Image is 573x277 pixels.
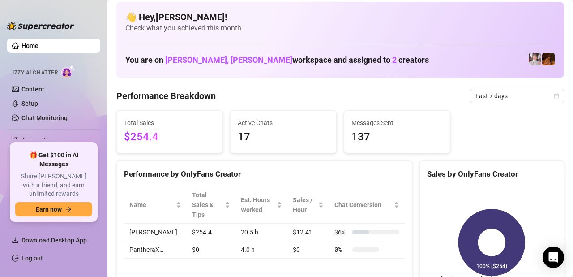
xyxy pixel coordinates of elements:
[192,190,223,220] span: Total Sales & Tips
[124,118,215,128] span: Total Sales
[293,195,316,215] span: Sales / Hour
[36,206,62,213] span: Earn now
[125,23,555,33] span: Check what you achieved this month
[427,168,556,180] div: Sales by OnlyFans Creator
[125,11,555,23] h4: 👋 Hey, [PERSON_NAME] !
[351,129,443,146] span: 137
[235,224,287,241] td: 20.5 h
[12,137,19,144] span: thunderbolt
[542,53,555,65] img: PantheraX
[21,237,87,244] span: Download Desktop App
[124,241,187,259] td: PantheraX…
[129,200,174,210] span: Name
[116,90,216,102] h4: Performance Breakdown
[287,186,329,224] th: Sales / Hour
[21,114,68,121] a: Chat Monitoring
[235,241,287,259] td: 4.0 h
[124,168,405,180] div: Performance by OnlyFans Creator
[15,202,92,216] button: Earn nowarrow-right
[65,206,72,212] span: arrow-right
[12,237,19,244] span: download
[165,55,292,65] span: [PERSON_NAME], [PERSON_NAME]
[238,129,329,146] span: 17
[543,247,564,268] div: Open Intercom Messenger
[334,245,349,255] span: 0 %
[287,241,329,259] td: $0
[329,186,405,224] th: Chat Conversion
[287,224,329,241] td: $12.41
[21,134,85,148] span: Automations
[61,65,75,78] img: AI Chatter
[351,118,443,128] span: Messages Sent
[13,69,58,77] span: Izzy AI Chatter
[529,53,541,65] img: Rosie
[475,89,559,103] span: Last 7 days
[187,224,235,241] td: $254.4
[241,195,275,215] div: Est. Hours Worked
[334,200,392,210] span: Chat Conversion
[124,224,187,241] td: [PERSON_NAME]…
[554,93,559,99] span: calendar
[124,186,187,224] th: Name
[124,129,215,146] span: $254.4
[334,227,349,237] span: 36 %
[125,55,429,65] h1: You are on workspace and assigned to creators
[21,42,38,49] a: Home
[21,86,44,93] a: Content
[187,241,235,259] td: $0
[187,186,235,224] th: Total Sales & Tips
[392,55,397,65] span: 2
[7,22,74,30] img: logo-BBDzfeDw.svg
[21,100,38,107] a: Setup
[15,172,92,199] span: Share [PERSON_NAME] with a friend, and earn unlimited rewards
[238,118,329,128] span: Active Chats
[15,151,92,169] span: 🎁 Get $100 in AI Messages
[21,255,43,262] a: Log out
